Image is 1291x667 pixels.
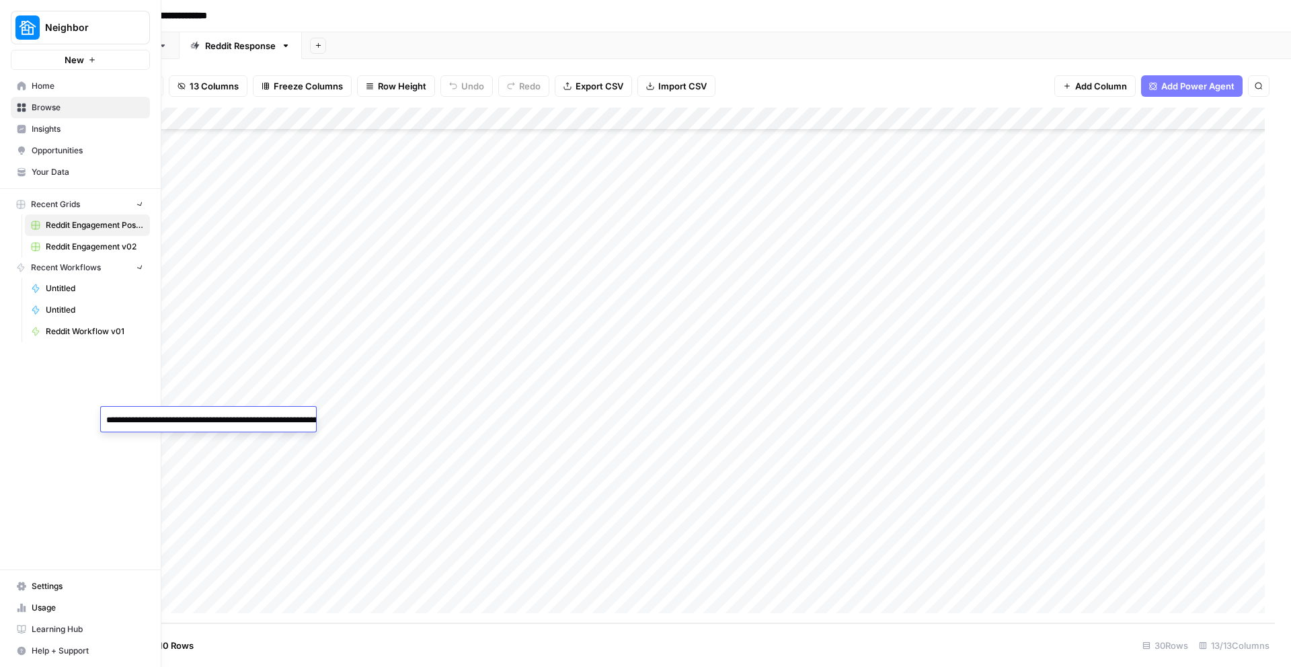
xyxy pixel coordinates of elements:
[46,282,144,295] span: Untitled
[1141,75,1243,97] button: Add Power Agent
[46,325,144,338] span: Reddit Workflow v01
[11,50,150,70] button: New
[440,75,493,97] button: Undo
[1075,79,1127,93] span: Add Column
[11,258,150,278] button: Recent Workflows
[11,75,150,97] a: Home
[25,236,150,258] a: Reddit Engagement v02
[32,123,144,135] span: Insights
[46,304,144,316] span: Untitled
[190,79,239,93] span: 13 Columns
[253,75,352,97] button: Freeze Columns
[11,97,150,118] a: Browse
[25,321,150,342] a: Reddit Workflow v01
[31,198,80,210] span: Recent Grids
[65,53,84,67] span: New
[637,75,715,97] button: Import CSV
[11,597,150,619] a: Usage
[357,75,435,97] button: Row Height
[11,140,150,161] a: Opportunities
[140,639,194,652] span: Add 10 Rows
[11,11,150,44] button: Workspace: Neighbor
[1161,79,1235,93] span: Add Power Agent
[274,79,343,93] span: Freeze Columns
[46,241,144,253] span: Reddit Engagement v02
[11,619,150,640] a: Learning Hub
[45,21,126,34] span: Neighbor
[25,214,150,236] a: Reddit Engagement Posting - RV
[1137,635,1194,656] div: 30 Rows
[101,411,370,443] textarea: To enrich screen reader interactions, please activate Accessibility in Grammarly extension settings
[25,278,150,299] a: Untitled
[179,32,302,59] a: Reddit Response
[32,145,144,157] span: Opportunities
[32,166,144,178] span: Your Data
[11,194,150,214] button: Recent Grids
[32,602,144,614] span: Usage
[658,79,707,93] span: Import CSV
[32,645,144,657] span: Help + Support
[169,75,247,97] button: 13 Columns
[32,102,144,114] span: Browse
[32,623,144,635] span: Learning Hub
[519,79,541,93] span: Redo
[205,39,276,52] div: Reddit Response
[576,79,623,93] span: Export CSV
[46,219,144,231] span: Reddit Engagement Posting - RV
[498,75,549,97] button: Redo
[11,640,150,662] button: Help + Support
[378,79,426,93] span: Row Height
[1194,635,1275,656] div: 13/13 Columns
[1054,75,1136,97] button: Add Column
[32,80,144,92] span: Home
[32,580,144,592] span: Settings
[11,576,150,597] a: Settings
[11,161,150,183] a: Your Data
[555,75,632,97] button: Export CSV
[31,262,101,274] span: Recent Workflows
[461,79,484,93] span: Undo
[11,118,150,140] a: Insights
[15,15,40,40] img: Neighbor Logo
[25,299,150,321] a: Untitled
